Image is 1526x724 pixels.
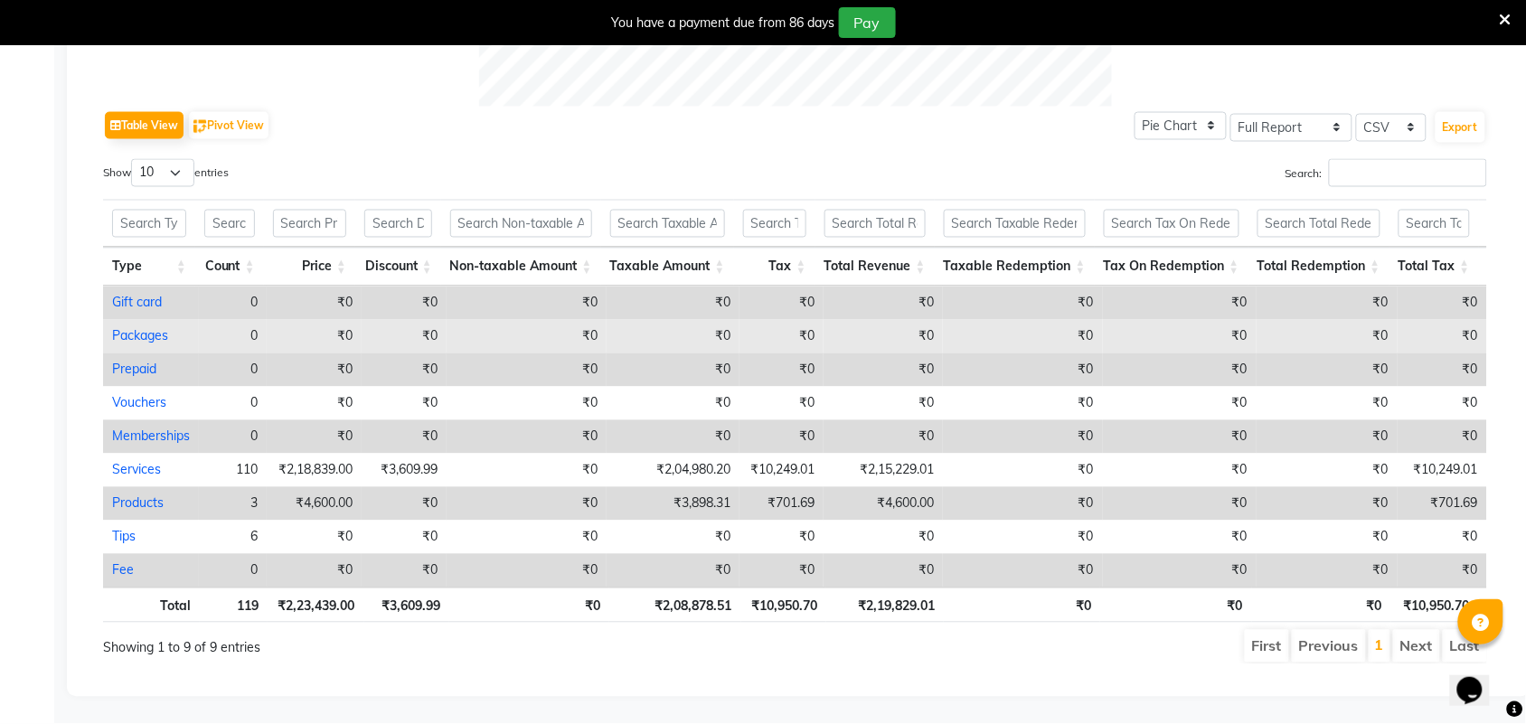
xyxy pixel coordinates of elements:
th: Type: activate to sort column ascending [103,248,195,287]
td: ₹0 [267,554,362,588]
td: ₹701.69 [739,487,824,521]
input: Search Discount [364,210,432,238]
td: ₹0 [362,287,447,320]
th: ₹0 [449,588,609,623]
div: You have a payment due from 86 days [612,14,835,33]
label: Show entries [103,159,229,187]
th: ₹2,23,439.00 [268,588,363,623]
td: ₹0 [1398,287,1487,320]
td: 0 [199,420,267,454]
td: ₹0 [267,420,362,454]
td: ₹0 [1257,521,1398,554]
input: Search Tax [743,210,806,238]
td: ₹0 [447,320,607,353]
td: ₹0 [447,287,607,320]
td: ₹0 [1103,554,1257,588]
input: Search: [1329,159,1487,187]
td: ₹0 [1257,287,1398,320]
td: ₹0 [1398,521,1487,554]
td: ₹4,600.00 [267,487,362,521]
td: 0 [199,353,267,387]
td: ₹0 [447,521,607,554]
td: ₹0 [1398,353,1487,387]
td: 0 [199,387,267,420]
td: ₹0 [943,287,1103,320]
td: ₹0 [1103,454,1257,487]
td: 0 [199,554,267,588]
td: ₹0 [607,420,739,454]
td: ₹0 [607,554,739,588]
td: ₹0 [362,487,447,521]
th: ₹0 [1100,588,1252,623]
td: ₹0 [1257,420,1398,454]
td: ₹0 [447,487,607,521]
td: ₹0 [607,387,739,420]
td: ₹2,04,980.20 [607,454,739,487]
td: ₹0 [1398,320,1487,353]
td: ₹0 [1398,554,1487,588]
td: ₹0 [824,420,943,454]
button: Pay [839,7,896,38]
td: ₹0 [607,287,739,320]
td: ₹0 [1257,320,1398,353]
th: ₹0 [1252,588,1391,623]
td: ₹0 [447,353,607,387]
div: Showing 1 to 9 of 9 entries [103,628,664,658]
th: Total Redemption: activate to sort column ascending [1248,248,1389,287]
td: ₹0 [943,554,1103,588]
td: 6 [199,521,267,554]
td: ₹0 [362,353,447,387]
th: ₹3,609.99 [364,588,450,623]
td: ₹0 [1257,554,1398,588]
td: ₹0 [362,554,447,588]
th: Total Tax: activate to sort column ascending [1389,248,1479,287]
td: ₹0 [1398,420,1487,454]
td: ₹0 [1103,521,1257,554]
td: ₹0 [824,387,943,420]
a: Packages [112,328,168,344]
input: Search Total Redemption [1258,210,1380,238]
td: ₹0 [1103,287,1257,320]
th: Tax On Redemption: activate to sort column ascending [1095,248,1248,287]
td: ₹0 [447,420,607,454]
td: ₹0 [739,287,824,320]
td: ₹0 [1257,487,1398,521]
th: Tax: activate to sort column ascending [734,248,815,287]
td: ₹0 [739,521,824,554]
button: Export [1436,112,1485,143]
input: Search Total Tax [1399,210,1470,238]
label: Search: [1286,159,1487,187]
button: Table View [105,112,184,139]
input: Search Count [204,210,255,238]
th: Taxable Amount: activate to sort column ascending [601,248,734,287]
td: ₹0 [943,353,1103,387]
td: ₹0 [943,521,1103,554]
td: ₹0 [824,521,943,554]
td: ₹0 [1257,353,1398,387]
td: ₹3,609.99 [362,454,447,487]
td: ₹10,249.01 [739,454,824,487]
input: Search Total Revenue [824,210,926,238]
th: Discount: activate to sort column ascending [355,248,441,287]
td: ₹0 [267,353,362,387]
td: ₹4,600.00 [824,487,943,521]
td: ₹0 [824,287,943,320]
td: ₹0 [943,487,1103,521]
td: ₹0 [739,387,824,420]
th: ₹10,950.70 [1391,588,1479,623]
iframe: chat widget [1450,652,1508,706]
a: Fee [112,562,134,578]
a: Products [112,495,164,512]
th: Total [103,588,200,623]
td: 110 [199,454,267,487]
td: ₹701.69 [1398,487,1487,521]
td: ₹0 [739,554,824,588]
td: ₹0 [824,320,943,353]
td: ₹0 [1103,387,1257,420]
td: ₹0 [447,387,607,420]
input: Search Price [273,210,346,238]
a: Tips [112,529,136,545]
td: ₹0 [824,554,943,588]
a: Memberships [112,428,190,445]
td: ₹0 [943,387,1103,420]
